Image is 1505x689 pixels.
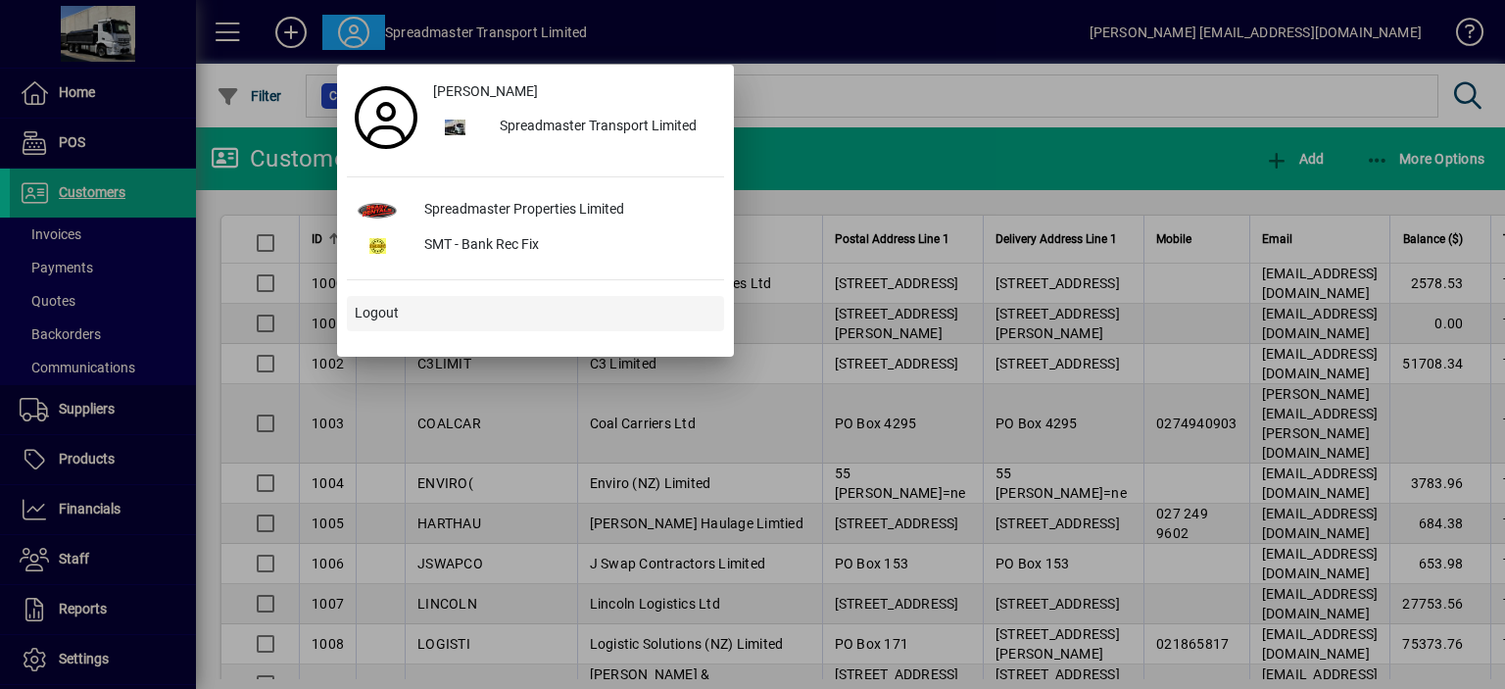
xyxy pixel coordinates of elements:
[425,74,724,110] a: [PERSON_NAME]
[409,228,724,264] div: SMT - Bank Rec Fix
[425,110,724,145] button: Spreadmaster Transport Limited
[355,303,399,323] span: Logout
[347,100,425,135] a: Profile
[433,81,538,102] span: [PERSON_NAME]
[347,228,724,264] button: SMT - Bank Rec Fix
[409,193,724,228] div: Spreadmaster Properties Limited
[347,296,724,331] button: Logout
[484,110,724,145] div: Spreadmaster Transport Limited
[347,193,724,228] button: Spreadmaster Properties Limited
